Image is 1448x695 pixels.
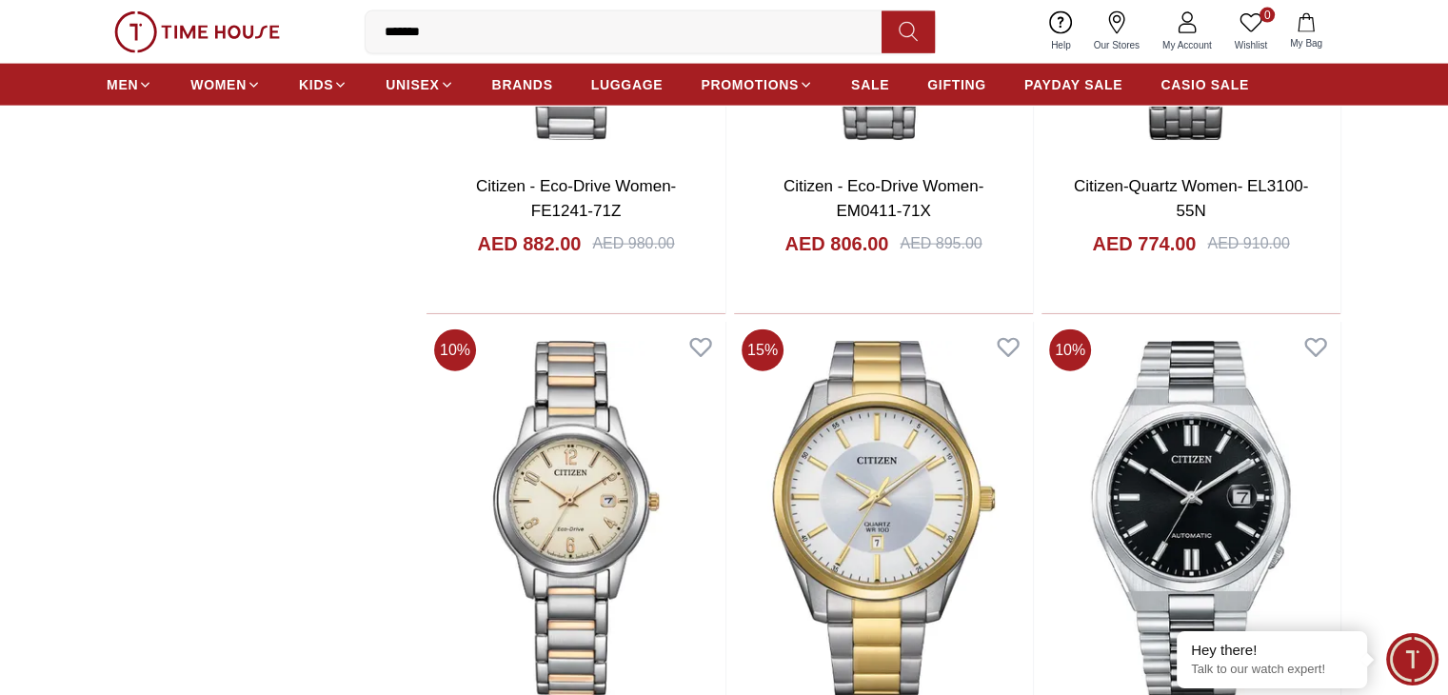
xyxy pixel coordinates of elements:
[1282,36,1330,50] span: My Bag
[927,68,986,102] a: GIFTING
[592,232,674,255] div: AED 980.00
[492,75,553,94] span: BRANDS
[591,75,664,94] span: LUGGAGE
[742,329,784,371] span: 15 %
[1207,232,1289,255] div: AED 910.00
[386,68,453,102] a: UNISEX
[1082,8,1151,56] a: Our Stores
[1155,38,1220,52] span: My Account
[1227,38,1275,52] span: Wishlist
[434,329,476,371] span: 10 %
[1024,75,1122,94] span: PAYDAY SALE
[1160,68,1249,102] a: CASIO SALE
[900,232,982,255] div: AED 895.00
[114,11,280,53] img: ...
[591,68,664,102] a: LUGGAGE
[1024,68,1122,102] a: PAYDAY SALE
[190,75,247,94] span: WOMEN
[476,177,676,220] a: Citizen - Eco-Drive Women- FE1241-71Z
[1092,230,1196,257] h4: AED 774.00
[1191,641,1353,660] div: Hey there!
[1160,75,1249,94] span: CASIO SALE
[851,75,889,94] span: SALE
[701,68,813,102] a: PROMOTIONS
[1074,177,1308,220] a: Citizen-Quartz Women- EL3100-55N
[1043,38,1079,52] span: Help
[1279,10,1334,54] button: My Bag
[1040,8,1082,56] a: Help
[1086,38,1147,52] span: Our Stores
[1260,8,1275,23] span: 0
[492,68,553,102] a: BRANDS
[1386,633,1438,685] div: Chat Widget
[784,230,888,257] h4: AED 806.00
[1191,662,1353,678] p: Talk to our watch expert!
[299,75,333,94] span: KIDS
[299,68,347,102] a: KIDS
[107,68,152,102] a: MEN
[477,230,581,257] h4: AED 882.00
[1049,329,1091,371] span: 10 %
[386,75,439,94] span: UNISEX
[107,75,138,94] span: MEN
[1223,8,1279,56] a: 0Wishlist
[784,177,983,220] a: Citizen - Eco-Drive Women- EM0411-71X
[851,68,889,102] a: SALE
[927,75,986,94] span: GIFTING
[190,68,261,102] a: WOMEN
[701,75,799,94] span: PROMOTIONS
